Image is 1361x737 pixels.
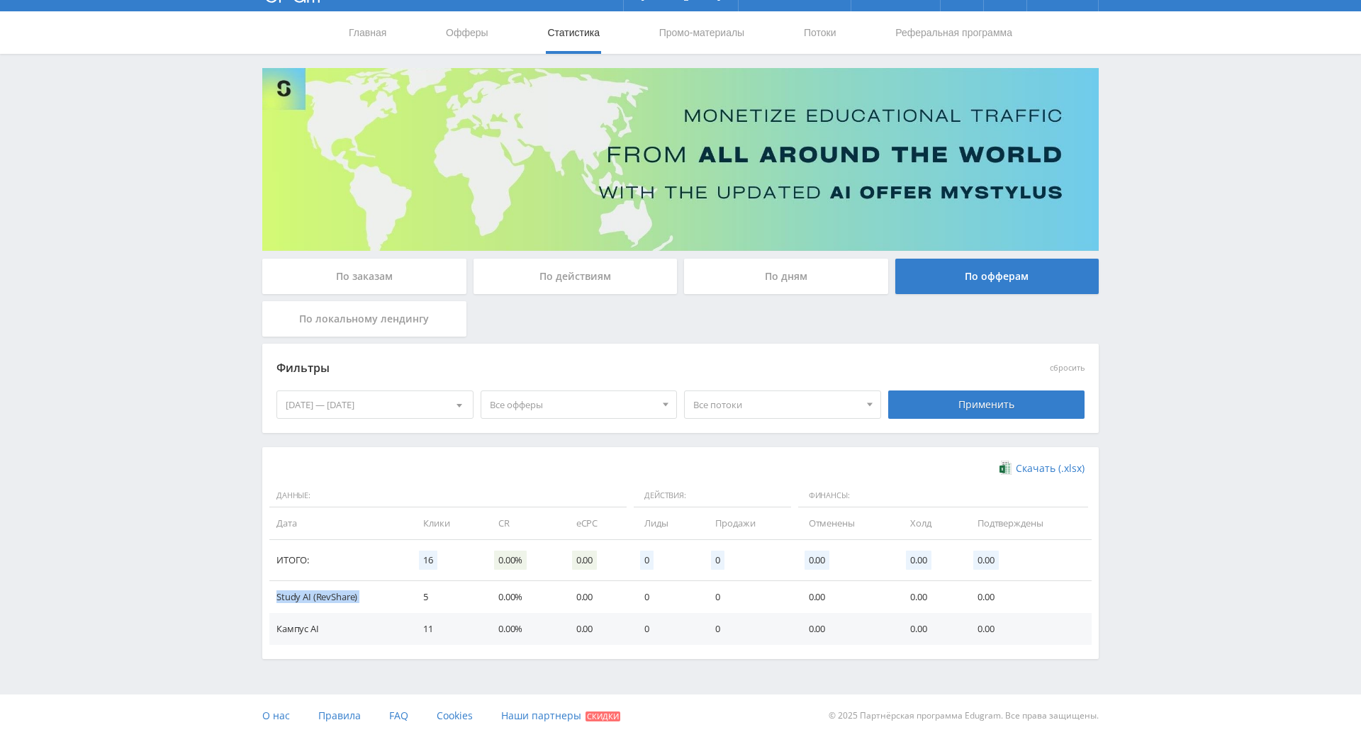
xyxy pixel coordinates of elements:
td: 0.00 [562,613,630,645]
span: 0.00% [494,551,527,570]
span: 0.00 [973,551,998,570]
span: 0 [640,551,654,570]
button: сбросить [1050,364,1085,373]
span: 0.00 [906,551,931,570]
span: Все потоки [693,391,859,418]
a: Промо-материалы [658,11,746,54]
a: Реферальная программа [894,11,1014,54]
a: Наши партнеры Скидки [501,694,620,737]
td: 0.00 [963,581,1092,613]
td: 0 [701,613,794,645]
td: Отменены [795,507,896,539]
span: 16 [419,551,437,570]
span: Скачать (.xlsx) [1016,463,1085,474]
td: 0.00 [562,581,630,613]
span: Данные: [269,484,627,508]
td: Итого: [269,540,409,581]
td: 0.00 [896,581,963,613]
span: FAQ [389,709,408,722]
td: 0.00 [795,613,896,645]
td: 0 [630,613,701,645]
td: Подтверждены [963,507,1092,539]
td: CR [484,507,562,539]
td: Клики [409,507,484,539]
div: Применить [888,390,1085,419]
img: xlsx [999,461,1012,475]
td: 0.00% [484,613,562,645]
td: 0.00 [896,613,963,645]
span: 0.00 [572,551,597,570]
a: Скачать (.xlsx) [999,461,1085,476]
a: Потоки [802,11,838,54]
div: По локальному лендингу [262,301,466,337]
a: Правила [318,694,361,737]
td: 5 [409,581,484,613]
a: Cookies [437,694,473,737]
div: По дням [684,259,888,294]
div: [DATE] — [DATE] [277,391,473,418]
td: 0.00 [963,613,1092,645]
td: Холд [896,507,963,539]
div: По офферам [895,259,1099,294]
td: 11 [409,613,484,645]
span: Cookies [437,709,473,722]
span: 0.00 [805,551,829,570]
td: Лиды [630,507,701,539]
td: Дата [269,507,409,539]
td: 0 [701,581,794,613]
td: 0 [630,581,701,613]
a: FAQ [389,694,408,737]
a: Офферы [444,11,490,54]
a: Главная [347,11,388,54]
span: Финансы: [798,484,1088,508]
a: О нас [262,694,290,737]
td: eCPC [562,507,630,539]
td: Кампус AI [269,613,409,645]
td: Продажи [701,507,794,539]
span: Все офферы [490,391,656,418]
div: По действиям [474,259,678,294]
span: 0 [711,551,724,570]
img: Banner [262,68,1099,251]
span: Правила [318,709,361,722]
div: По заказам [262,259,466,294]
span: Действия: [634,484,791,508]
td: 0.00 [795,581,896,613]
div: Фильтры [276,358,881,379]
a: Статистика [546,11,601,54]
div: © 2025 Партнёрская программа Edugram. Все права защищены. [688,694,1099,737]
td: Study AI (RevShare) [269,581,409,613]
td: 0.00% [484,581,562,613]
span: О нас [262,709,290,722]
span: Наши партнеры [501,709,581,722]
span: Скидки [586,711,620,721]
